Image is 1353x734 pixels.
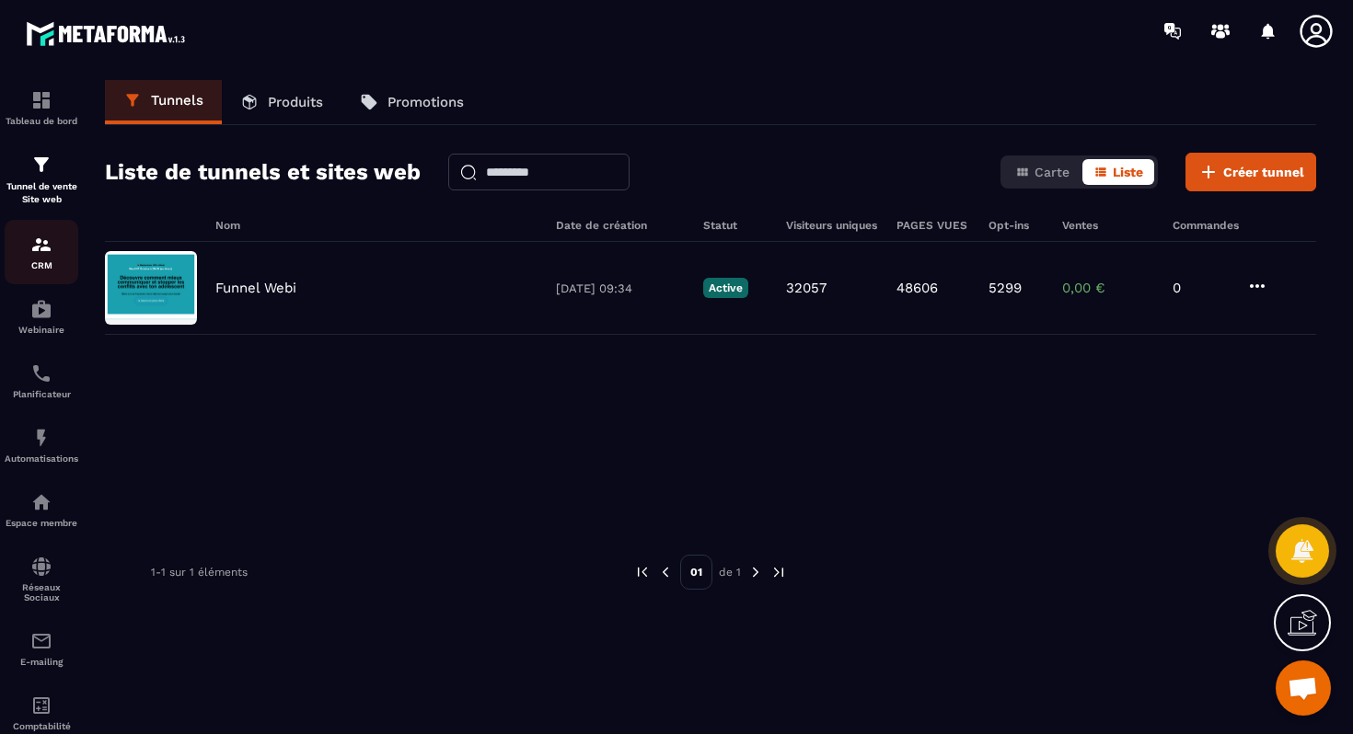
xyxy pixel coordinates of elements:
span: Carte [1035,165,1070,179]
p: 48606 [896,280,938,296]
a: Promotions [341,80,482,124]
img: social-network [30,556,52,578]
p: Active [703,278,748,298]
p: 0 [1173,280,1228,296]
p: Espace membre [5,518,78,528]
div: Domaine: [DOMAIN_NAME] [48,48,208,63]
span: Créer tunnel [1223,163,1304,181]
p: [DATE] 09:34 [556,281,685,295]
h6: Date de création [556,219,685,232]
img: logo_orange.svg [29,29,44,44]
p: 0,00 € [1062,280,1154,296]
img: prev [634,564,651,580]
a: Produits [222,80,341,124]
a: emailemailE-mailing [5,616,78,681]
p: Tunnels [151,92,203,109]
p: Réseaux Sociaux [5,582,78,602]
img: website_grey.svg [29,48,44,63]
img: formation [30,89,52,111]
button: Créer tunnel [1185,153,1316,191]
img: prev [657,564,674,580]
button: Carte [1004,159,1081,185]
a: schedulerschedulerPlanificateur [5,349,78,413]
img: formation [30,234,52,256]
a: formationformationTunnel de vente Site web [5,140,78,220]
p: Comptabilité [5,721,78,731]
p: Produits [268,94,323,110]
p: Tableau de bord [5,116,78,126]
div: Mots-clés [229,109,282,120]
img: next [770,564,787,580]
p: de 1 [719,565,741,579]
span: Liste [1113,165,1143,179]
img: next [747,564,764,580]
img: scheduler [30,362,52,384]
img: tab_domain_overview_orange.svg [75,107,89,121]
img: automations [30,298,52,320]
p: Webinaire [5,325,78,335]
p: 32057 [786,280,827,296]
h2: Liste de tunnels et sites web [105,154,421,190]
button: Liste [1082,159,1154,185]
div: Domaine [95,109,142,120]
h6: Commandes [1173,219,1239,232]
p: Tunnel de vente Site web [5,180,78,206]
a: formationformationCRM [5,220,78,284]
p: 5299 [989,280,1022,296]
img: logo [26,17,191,51]
div: Ouvrir le chat [1276,660,1331,716]
p: CRM [5,260,78,270]
img: tab_keywords_by_traffic_grey.svg [209,107,224,121]
h6: Nom [215,219,538,232]
a: automationsautomationsWebinaire [5,284,78,349]
a: automationsautomationsAutomatisations [5,413,78,477]
img: automations [30,427,52,449]
img: automations [30,491,52,513]
p: 01 [680,555,712,590]
p: Planificateur [5,389,78,399]
h6: Statut [703,219,768,232]
div: v 4.0.25 [52,29,90,44]
p: Promotions [387,94,464,110]
img: formation [30,154,52,176]
h6: Ventes [1062,219,1154,232]
a: automationsautomationsEspace membre [5,477,78,542]
a: Tunnels [105,80,222,124]
p: Automatisations [5,453,78,464]
p: E-mailing [5,657,78,667]
img: accountant [30,694,52,717]
h6: Visiteurs uniques [786,219,878,232]
img: image [105,251,197,325]
a: social-networksocial-networkRéseaux Sociaux [5,542,78,616]
h6: PAGES VUES [896,219,970,232]
a: formationformationTableau de bord [5,75,78,140]
p: Funnel Webi [215,280,296,296]
p: 1-1 sur 1 éléments [151,566,248,579]
img: email [30,630,52,652]
h6: Opt-ins [989,219,1044,232]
